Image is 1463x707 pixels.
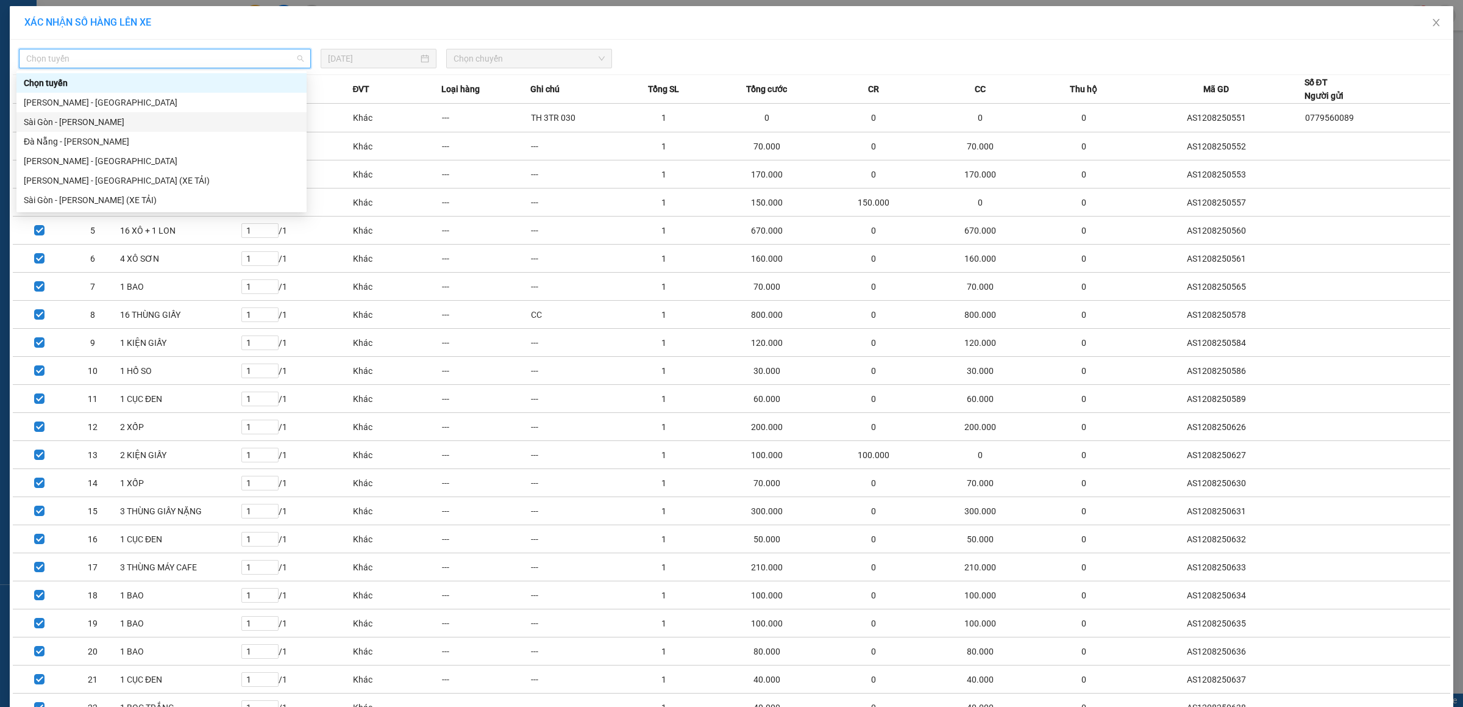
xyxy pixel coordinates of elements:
[922,413,1039,441] td: 200.000
[922,357,1039,385] td: 30.000
[530,637,619,666] td: ---
[530,441,619,469] td: ---
[1128,301,1305,329] td: AS1208250578
[352,525,441,553] td: Khác
[1039,301,1128,329] td: 0
[1128,609,1305,637] td: AS1208250635
[119,301,240,329] td: 16 THÙNG GIẤY
[826,637,922,666] td: 0
[708,385,826,413] td: 60.000
[1128,413,1305,441] td: AS1208250626
[922,217,1039,245] td: 670.000
[826,469,922,497] td: 0
[241,525,353,553] td: / 1
[619,553,708,581] td: 1
[441,469,530,497] td: ---
[119,581,240,609] td: 1 BAO
[619,217,708,245] td: 1
[1128,469,1305,497] td: AS1208250630
[1128,273,1305,301] td: AS1208250565
[826,273,922,301] td: 0
[66,301,120,329] td: 8
[826,160,922,188] td: 0
[24,76,299,90] div: Chọn tuyến
[26,49,304,68] span: Chọn tuyến
[708,329,826,357] td: 120.000
[441,666,530,694] td: ---
[16,171,307,190] div: Gia Lai - Sài Gòn (XE TẢI)
[66,273,120,301] td: 7
[922,132,1039,160] td: 70.000
[619,301,708,329] td: 1
[530,553,619,581] td: ---
[241,553,353,581] td: / 1
[441,329,530,357] td: ---
[16,151,307,171] div: Gia Lai - Đà Nẵng
[922,245,1039,273] td: 160.000
[922,441,1039,469] td: 0
[922,637,1039,666] td: 80.000
[119,525,240,553] td: 1 CỤC ĐEN
[619,637,708,666] td: 1
[619,413,708,441] td: 1
[530,609,619,637] td: ---
[922,301,1039,329] td: 800.000
[1039,581,1128,609] td: 0
[441,553,530,581] td: ---
[530,188,619,217] td: ---
[241,666,353,694] td: / 1
[619,385,708,413] td: 1
[1039,637,1128,666] td: 0
[1128,525,1305,553] td: AS1208250632
[826,357,922,385] td: 0
[352,132,441,160] td: Khác
[708,609,826,637] td: 100.000
[1128,217,1305,245] td: AS1208250560
[352,413,441,441] td: Khác
[119,497,240,525] td: 3 THÙNG GIẤY NẶNG
[530,525,619,553] td: ---
[352,273,441,301] td: Khác
[619,188,708,217] td: 1
[530,160,619,188] td: ---
[352,469,441,497] td: Khác
[352,581,441,609] td: Khác
[1039,525,1128,553] td: 0
[530,413,619,441] td: ---
[530,245,619,273] td: ---
[352,385,441,413] td: Khác
[1128,385,1305,413] td: AS1208250589
[16,190,307,210] div: Sài Gòn - Gia Lai (XE TẢI)
[328,52,418,65] input: 12/08/2025
[826,132,922,160] td: 0
[1039,104,1128,132] td: 0
[530,217,619,245] td: ---
[530,104,619,132] td: TH 3TR 030
[241,273,353,301] td: / 1
[708,553,826,581] td: 210.000
[826,301,922,329] td: 0
[530,82,560,96] span: Ghi chú
[241,637,353,666] td: / 1
[708,188,826,217] td: 150.000
[619,160,708,188] td: 1
[1039,188,1128,217] td: 0
[746,82,787,96] span: Tổng cước
[24,96,299,109] div: [PERSON_NAME] - [GEOGRAPHIC_DATA]
[826,553,922,581] td: 0
[66,497,120,525] td: 15
[922,497,1039,525] td: 300.000
[352,609,441,637] td: Khác
[708,666,826,694] td: 40.000
[241,413,353,441] td: / 1
[24,154,299,168] div: [PERSON_NAME] - [GEOGRAPHIC_DATA]
[24,16,151,28] span: XÁC NHẬN SỐ HÀNG LÊN XE
[1070,82,1097,96] span: Thu hộ
[708,245,826,273] td: 160.000
[1128,188,1305,217] td: AS1208250557
[441,104,530,132] td: ---
[352,497,441,525] td: Khác
[66,329,120,357] td: 9
[619,525,708,553] td: 1
[352,357,441,385] td: Khác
